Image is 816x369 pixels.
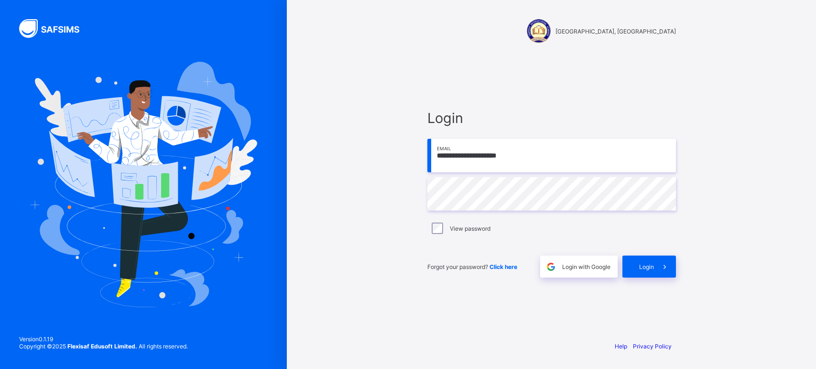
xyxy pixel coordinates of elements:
span: Login with Google [562,263,610,270]
img: google.396cfc9801f0270233282035f929180a.svg [545,261,556,272]
span: Copyright © 2025 All rights reserved. [19,343,188,350]
a: Help [615,343,627,350]
span: Login [639,263,654,270]
span: Login [427,110,676,126]
label: View password [450,225,490,232]
a: Click here [490,263,517,270]
a: Privacy Policy [633,343,672,350]
img: SAFSIMS Logo [19,19,91,38]
span: Forgot your password? [427,263,517,270]
span: [GEOGRAPHIC_DATA], [GEOGRAPHIC_DATA] [555,28,676,35]
img: Hero Image [30,62,257,307]
strong: Flexisaf Edusoft Limited. [67,343,137,350]
span: Version 0.1.19 [19,335,188,343]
